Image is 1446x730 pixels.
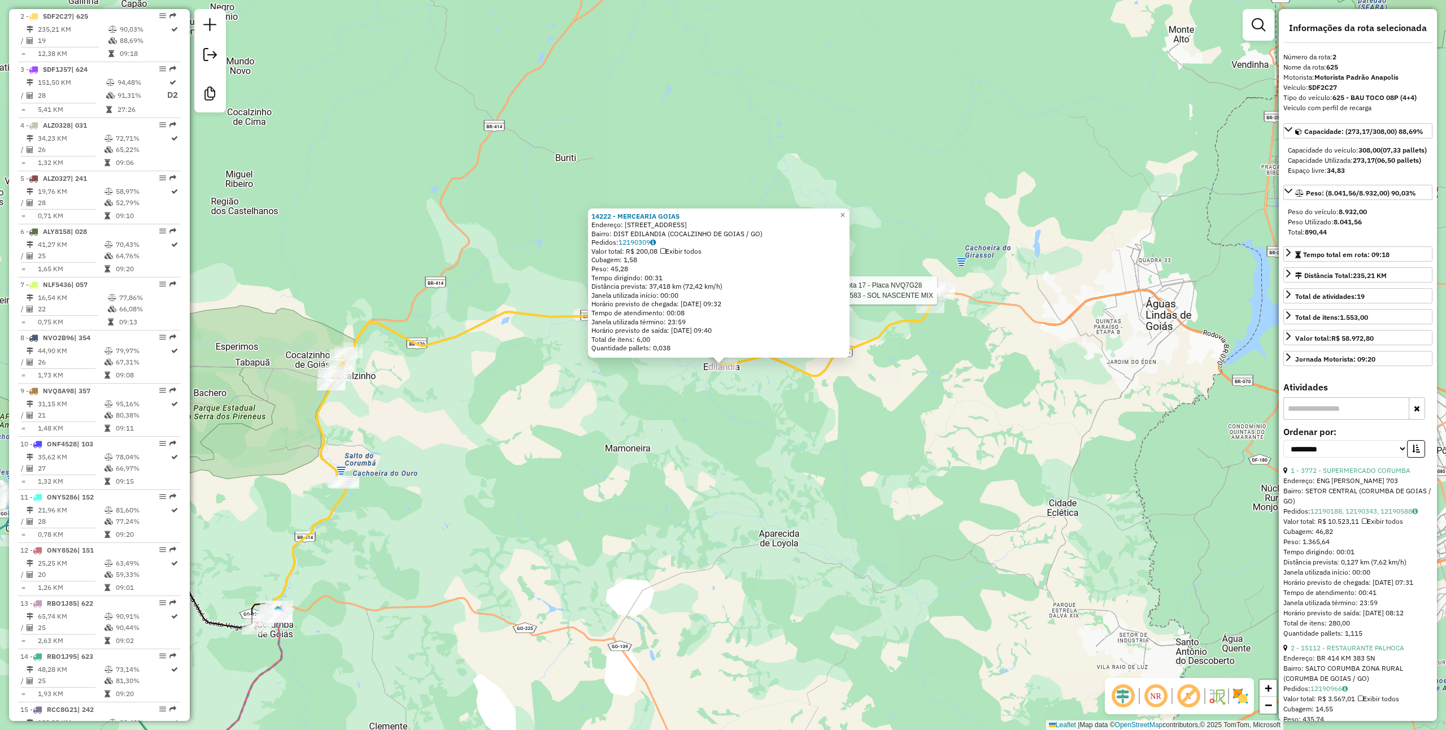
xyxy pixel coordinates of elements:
[20,104,26,115] td: =
[169,121,176,128] em: Rota exportada
[1288,227,1428,237] div: Total:
[1283,351,1432,366] a: Jornada Motorista: 09:20
[1231,687,1249,705] img: Exibir/Ocultar setores
[1295,271,1387,281] div: Distância Total:
[169,228,176,234] em: Rota exportada
[104,425,110,432] i: Tempo total em rota
[108,37,117,44] i: % de utilização da cubagem
[27,146,33,153] i: Total de Atividades
[1288,217,1428,227] div: Peso Utilizado:
[591,326,846,335] div: Horário previsto de saída: [DATE] 09:40
[119,292,176,303] td: 77,86%
[119,35,170,46] td: 88,69%
[1339,207,1367,216] strong: 8.932,00
[199,82,221,108] a: Criar modelo
[43,121,71,129] span: ALZ0328
[1283,476,1432,486] div: Endereço: ENG [PERSON_NAME] 703
[591,212,846,353] div: Tempo de atendimento: 00:08
[199,44,221,69] a: Exportar sessão
[104,212,110,219] i: Tempo total em rota
[20,121,87,129] span: 4 -
[37,210,104,221] td: 0,71 KM
[1283,547,1432,557] div: Tempo dirigindo: 00:01
[27,465,33,472] i: Total de Atividades
[591,212,680,220] a: 14222 - MERCEARIA GOIAS
[43,174,71,182] span: ALZ0327
[1283,246,1432,262] a: Tempo total em rota: 09:18
[171,507,178,514] i: Rota otimizada
[27,92,33,99] i: Total de Atividades
[37,398,104,410] td: 31,15 KM
[20,227,87,236] span: 6 -
[1260,697,1277,714] a: Zoom out
[591,291,846,300] div: Janela utilizada início: 00:00
[104,199,113,206] i: % de utilização da cubagem
[104,372,110,379] i: Tempo total em rota
[27,135,33,142] i: Distância Total
[20,493,94,501] span: 11 -
[27,188,33,195] i: Distância Total
[1288,145,1428,155] div: Capacidade do veículo:
[1291,644,1404,652] a: 2 - 15112 - RESTAURANTE PALHOCA
[27,412,33,419] i: Total de Atividades
[20,463,26,474] td: /
[106,79,115,86] i: % de utilização do peso
[1283,103,1432,113] div: Veículo com perfil de recarga
[108,294,116,301] i: % de utilização do peso
[20,303,26,315] td: /
[660,247,702,255] span: Exibir todos
[1283,466,1432,638] div: Tempo de atendimento: 00:41
[27,26,33,33] i: Distância Total
[106,92,115,99] i: % de utilização da cubagem
[1288,166,1428,176] div: Espaço livre:
[20,174,87,182] span: 5 -
[1407,440,1425,458] button: Ordem crescente
[77,493,94,501] span: | 152
[71,227,87,236] span: | 028
[1046,720,1283,730] div: Map data © contributors,© 2025 TomTom, Microsoft
[1334,218,1362,226] strong: 8.041,56
[1283,486,1432,506] div: Bairro: SETOR CENTRAL (CORUMBA DE GOIAS / GO)
[71,174,87,182] span: | 241
[1362,517,1403,525] span: Exibir todos
[27,347,33,354] i: Distância Total
[104,359,113,366] i: % de utilização da cubagem
[169,546,176,553] em: Rota exportada
[115,345,170,357] td: 79,97%
[37,144,104,155] td: 26
[37,77,106,88] td: 151,50 KM
[271,605,285,620] img: PA - CORUMBA DE GOIAS
[1332,93,1417,102] strong: 625 - BAU TOCO 08P (4+4)
[37,24,108,35] td: 235,21 KM
[1310,684,1348,693] a: 12190966
[37,423,104,434] td: 1,48 KM
[37,48,108,59] td: 12,38 KM
[115,529,170,540] td: 09:20
[27,359,33,366] i: Total de Atividades
[20,316,26,328] td: =
[37,239,104,250] td: 41,27 KM
[1358,146,1380,154] strong: 308,00
[115,370,170,381] td: 09:08
[1109,683,1136,710] span: Ocultar deslocamento
[159,66,166,72] em: Opções
[1357,292,1365,301] strong: 19
[27,294,33,301] i: Distância Total
[169,175,176,181] em: Rota exportada
[171,26,178,33] i: Rota otimizada
[1326,63,1338,71] strong: 625
[119,24,170,35] td: 90,03%
[1175,683,1202,710] span: Exibir rótulo
[104,188,113,195] i: % de utilização do peso
[1049,721,1076,729] a: Leaflet
[1283,557,1432,567] div: Distância prevista: 0,127 km (7,62 km/h)
[119,303,176,315] td: 66,08%
[836,208,850,222] a: Close popup
[115,210,170,221] td: 09:10
[159,175,166,181] em: Opções
[108,319,114,325] i: Tempo total em rota
[117,104,167,115] td: 27:26
[37,463,104,474] td: 27
[115,186,170,197] td: 58,97%
[171,188,178,195] i: Rota otimizada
